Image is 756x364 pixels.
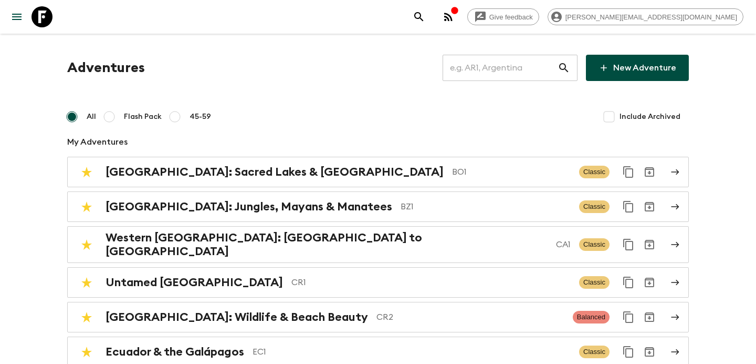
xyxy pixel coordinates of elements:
button: menu [6,6,27,27]
span: Classic [579,200,610,213]
button: Duplicate for 45-59 [618,161,639,183]
span: All [87,112,96,122]
a: Western [GEOGRAPHIC_DATA]: [GEOGRAPHIC_DATA] to [GEOGRAPHIC_DATA]CA1ClassicDuplicate for 45-59Arc... [67,226,689,263]
input: e.g. AR1, Argentina [443,53,558,83]
button: Archive [639,234,660,255]
span: Include Archived [619,112,680,122]
span: Balanced [573,311,610,323]
button: Duplicate for 45-59 [618,272,639,293]
span: Classic [579,346,610,358]
span: Classic [579,276,610,289]
a: [GEOGRAPHIC_DATA]: Wildlife & Beach BeautyCR2BalancedDuplicate for 45-59Archive [67,302,689,332]
button: Duplicate for 45-59 [618,234,639,255]
h2: [GEOGRAPHIC_DATA]: Wildlife & Beach Beauty [106,310,368,324]
p: CR2 [376,311,564,323]
p: My Adventures [67,136,689,148]
p: CR1 [291,276,571,289]
button: Archive [639,307,660,328]
h2: [GEOGRAPHIC_DATA]: Jungles, Mayans & Manatees [106,200,392,214]
button: Archive [639,341,660,362]
span: Flash Pack [124,112,162,122]
h2: Ecuador & the Galápagos [106,345,244,359]
h2: Untamed [GEOGRAPHIC_DATA] [106,276,283,289]
p: BO1 [452,166,571,178]
p: BZ1 [401,200,571,213]
p: EC1 [253,346,571,358]
span: [PERSON_NAME][EMAIL_ADDRESS][DOMAIN_NAME] [560,13,743,21]
button: Archive [639,161,660,183]
h2: [GEOGRAPHIC_DATA]: Sacred Lakes & [GEOGRAPHIC_DATA] [106,165,444,179]
span: Classic [579,238,610,251]
button: Duplicate for 45-59 [618,307,639,328]
a: [GEOGRAPHIC_DATA]: Sacred Lakes & [GEOGRAPHIC_DATA]BO1ClassicDuplicate for 45-59Archive [67,157,689,187]
button: search adventures [408,6,429,27]
span: Give feedback [484,13,539,21]
button: Duplicate for 45-59 [618,341,639,362]
a: Give feedback [467,8,539,25]
button: Duplicate for 45-59 [618,196,639,217]
button: Archive [639,272,660,293]
div: [PERSON_NAME][EMAIL_ADDRESS][DOMAIN_NAME] [548,8,743,25]
a: [GEOGRAPHIC_DATA]: Jungles, Mayans & ManateesBZ1ClassicDuplicate for 45-59Archive [67,191,689,222]
h2: Western [GEOGRAPHIC_DATA]: [GEOGRAPHIC_DATA] to [GEOGRAPHIC_DATA] [106,231,548,258]
button: Archive [639,196,660,217]
span: 45-59 [190,112,211,122]
a: Untamed [GEOGRAPHIC_DATA]CR1ClassicDuplicate for 45-59Archive [67,267,689,298]
span: Classic [579,166,610,178]
p: CA1 [556,238,571,251]
a: New Adventure [586,55,689,81]
h1: Adventures [67,57,145,78]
